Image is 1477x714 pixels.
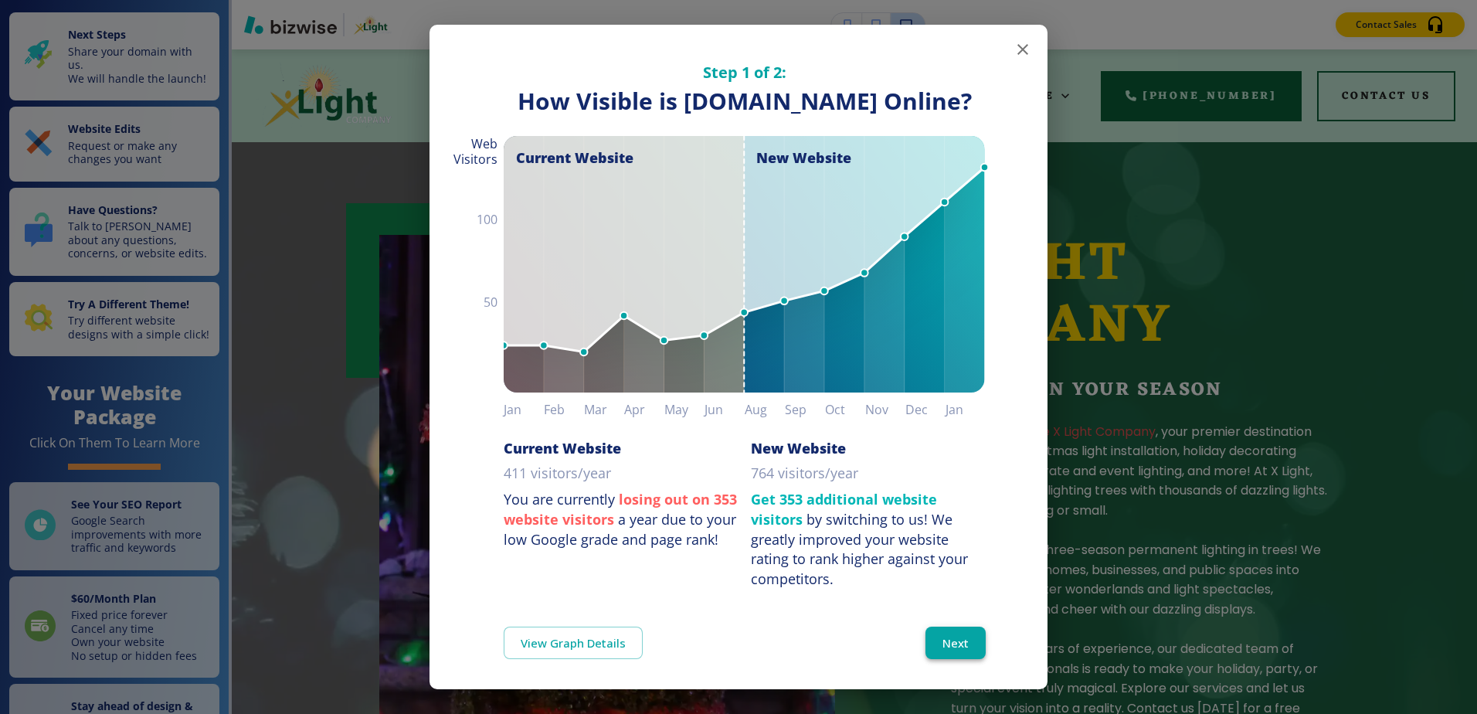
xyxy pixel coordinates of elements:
h6: May [664,399,705,420]
h6: Apr [624,399,664,420]
h6: Dec [905,399,946,420]
strong: Get 353 additional website visitors [751,490,937,529]
p: You are currently a year due to your low Google grade and page rank! [504,490,738,549]
h6: Aug [745,399,785,420]
p: 411 visitors/year [504,464,611,484]
h6: Feb [544,399,584,420]
h6: Nov [865,399,905,420]
h6: Sep [785,399,825,420]
strong: losing out on 353 website visitors [504,490,737,529]
h6: New Website [751,439,846,457]
div: We greatly improved your website rating to rank higher against your competitors. [751,510,968,588]
p: by switching to us! [751,490,986,590]
h6: Jan [504,399,544,420]
p: 764 visitors/year [751,464,858,484]
a: View Graph Details [504,627,643,659]
h6: Oct [825,399,865,420]
button: Next [925,627,986,659]
h6: Current Website [504,439,621,457]
h6: Mar [584,399,624,420]
h6: Jun [705,399,745,420]
h6: Jan [946,399,986,420]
